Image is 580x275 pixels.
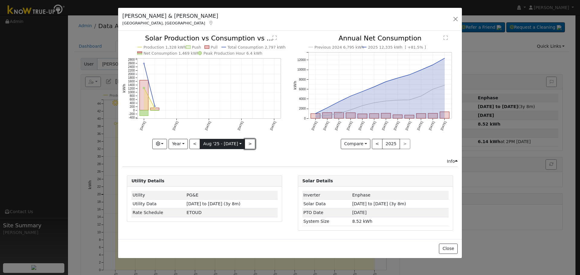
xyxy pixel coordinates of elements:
[358,121,365,131] text: [DATE]
[368,45,426,50] text: 2025 12,335 kWh [ +81.5% ]
[139,121,146,131] text: [DATE]
[143,87,145,89] circle: onclick=""
[322,113,332,118] rect: onclick=""
[393,121,400,131] text: [DATE]
[373,102,375,104] circle: onclick=""
[128,83,135,87] text: 1400
[187,210,202,215] span: G
[440,112,449,119] rect: onclick=""
[130,101,135,105] text: 400
[131,200,185,208] td: Utility Data
[416,121,423,131] text: [DATE]
[187,193,198,197] span: ID: 7419920, authorized: 04/13/22
[428,121,435,131] text: [DATE]
[143,51,199,56] text: Net Consumption 1,469 kWh
[443,35,448,40] text: 
[302,178,333,183] strong: Solar Details
[352,201,406,206] span: [DATE] to [DATE] (3y 8m)
[128,76,135,79] text: 1800
[299,88,306,91] text: 6000
[211,45,218,50] text: Pull
[245,139,255,149] button: >
[361,104,363,107] circle: onclick=""
[128,69,135,72] text: 2200
[128,65,135,69] text: 2400
[428,114,437,119] rect: onclick=""
[122,84,126,93] text: kWh
[131,191,185,200] td: Utility
[131,178,164,183] strong: Utility Details
[293,81,297,90] text: kWh
[208,21,214,25] a: Map
[299,107,306,110] text: 2000
[140,80,148,110] rect: onclick=""
[205,121,211,131] text: [DATE]
[187,201,240,206] span: [DATE] to [DATE] (3y 8m)
[381,121,388,131] text: [DATE]
[314,113,317,115] circle: onclick=""
[302,191,351,200] td: Inverter
[131,208,185,217] td: Rate Schedule
[192,45,201,50] text: Push
[204,51,263,56] text: Peak Production Hour 6.4 kWh
[369,121,376,131] text: [DATE]
[200,139,245,149] button: Aug '25 - [DATE]
[150,108,159,110] rect: onclick=""
[338,101,340,103] circle: onclick=""
[227,45,285,50] text: Total Consumption 2,797 kWh
[396,99,399,101] circle: onclick=""
[396,77,399,79] circle: onclick=""
[302,208,351,217] td: PTO Date
[334,112,343,118] rect: onclick=""
[322,121,329,131] text: [DATE]
[334,121,341,131] text: [DATE]
[299,98,306,101] text: 4000
[311,121,318,131] text: [DATE]
[128,58,135,61] text: 2800
[420,95,422,98] circle: onclick=""
[237,121,244,131] text: [DATE]
[404,115,414,119] rect: onclick=""
[338,113,340,115] circle: onclick=""
[128,91,135,94] text: 1000
[408,99,411,101] circle: onclick=""
[189,139,200,149] button: <
[443,84,446,87] circle: onclick=""
[352,219,372,224] span: 8.52 kWh
[432,88,434,91] circle: onclick=""
[172,121,179,131] text: [DATE]
[302,200,351,208] td: Solar Data
[432,64,434,66] circle: onclick=""
[326,107,328,109] circle: onclick=""
[326,114,328,117] circle: onclick=""
[299,78,306,81] text: 8000
[122,21,205,25] span: [GEOGRAPHIC_DATA], [GEOGRAPHIC_DATA]
[338,34,421,42] text: Annual Net Consumption
[373,86,375,88] circle: onclick=""
[358,114,367,119] rect: onclick=""
[369,114,379,119] rect: onclick=""
[311,114,320,119] rect: onclick=""
[297,68,306,72] text: 10000
[128,72,135,76] text: 2000
[302,217,351,226] td: System Size
[128,80,135,83] text: 1600
[447,158,458,165] div: Info
[129,112,135,116] text: -200
[154,108,156,109] circle: onclick=""
[128,62,135,65] text: 2600
[385,81,387,83] circle: onclick=""
[154,106,156,107] circle: onclick=""
[393,115,402,119] rect: onclick=""
[341,139,371,149] button: Compare
[143,45,186,50] text: Production 1,328 kWh
[443,57,446,59] circle: onclick=""
[297,58,306,62] text: 12000
[352,193,370,197] span: ID: 2703537, authorized: 10/14/22
[382,139,400,149] button: 2025
[314,45,364,50] text: Previous 2024 6,795 kWh
[350,109,352,111] circle: onclick=""
[385,100,387,102] circle: onclick=""
[408,74,411,76] circle: onclick=""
